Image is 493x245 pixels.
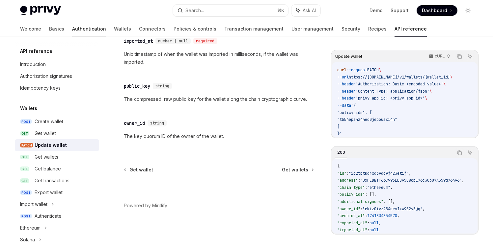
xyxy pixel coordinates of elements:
span: 'privy-app-id: <privy-app-id>' [356,96,425,101]
span: : [360,206,363,212]
span: POST [20,119,32,124]
span: { [337,164,340,169]
a: Introduction [15,58,99,70]
div: Idempotency keys [20,84,61,92]
a: Dashboard [417,5,457,16]
span: "tb54eps4z44ed0jepousxi4n" [337,117,397,122]
span: \ [450,75,452,80]
span: : [365,185,367,190]
a: Policies & controls [174,21,216,37]
button: Search...⌘K [173,5,288,16]
button: Copy the contents from the code block [455,148,464,157]
div: required [193,38,217,44]
span: PATCH [20,143,33,148]
a: GETGet wallet [15,127,99,139]
span: : [346,171,349,176]
span: : [367,227,370,233]
p: The compressed, raw public key for the wallet along the chain cryptographic curve. [124,95,314,103]
span: number | null [158,38,188,44]
div: Ethereum [20,224,41,232]
button: cURL [425,51,453,62]
a: User management [291,21,334,37]
div: owner_id [124,120,145,126]
span: Ask AI [303,7,316,14]
a: Authentication [72,21,106,37]
span: "rkiz0ivz254drv1xw982v3jq" [363,206,423,212]
span: , [423,206,425,212]
span: ] [337,124,340,129]
span: }' [337,131,342,136]
span: Get wallets [282,167,308,173]
span: , [390,185,393,190]
div: Create wallet [35,118,63,125]
a: Support [391,7,409,14]
span: POST [20,214,32,219]
div: Authorization signatures [20,72,72,80]
span: Dashboard [422,7,447,14]
a: Welcome [20,21,41,37]
span: : [], [365,192,376,197]
span: 1741834854578 [367,213,397,218]
span: POST [20,190,32,195]
a: Idempotency keys [15,82,99,94]
a: PATCHUpdate wallet [15,139,99,151]
a: Get wallet [124,167,153,173]
div: Get transactions [35,177,69,185]
span: --header [337,81,356,87]
span: , [409,171,411,176]
span: string [155,83,169,89]
a: Wallets [114,21,131,37]
div: Authenticate [35,212,62,220]
div: Get wallet [35,129,56,137]
div: Solana [20,236,35,244]
span: null [370,220,379,226]
span: "policy_ids": [ [337,110,372,115]
span: "imported_at" [337,227,367,233]
span: "additional_signers" [337,199,383,204]
span: "id2tptkqrxd39qo9j423etij" [349,171,409,176]
span: "owner_id" [337,206,360,212]
span: \ [379,67,381,73]
a: Transaction management [224,21,284,37]
a: Authorization signatures [15,70,99,82]
a: Security [342,21,360,37]
div: Search... [185,7,204,14]
span: --header [337,96,356,101]
button: Ask AI [291,5,320,16]
a: POSTExport wallet [15,187,99,198]
span: Get wallet [129,167,153,173]
div: Get balance [35,165,61,173]
span: "address" [337,178,358,183]
div: public_key [124,83,150,89]
span: --request [346,67,367,73]
div: Export wallet [35,189,63,196]
h5: Wallets [20,104,37,112]
div: Import wallet [20,200,47,208]
a: Connectors [139,21,166,37]
div: imported_at [124,38,153,44]
div: Update wallet [35,141,67,149]
span: 'Content-Type: application/json' [356,89,429,94]
span: , [379,220,381,226]
span: "policy_ids" [337,192,365,197]
span: : [], [383,199,395,204]
a: Powered by Mintlify [124,202,167,209]
span: , [397,213,399,218]
button: Copy the contents from the code block [455,52,464,61]
span: https://[DOMAIN_NAME]/v1/wallets/{wallet_id} [349,75,450,80]
button: Toggle dark mode [463,5,473,16]
h5: API reference [20,47,52,55]
span: GET [20,155,29,160]
p: cURL [435,54,445,59]
span: \ [429,89,432,94]
span: --header [337,89,356,94]
a: POSTAuthenticate [15,210,99,222]
span: "ethereum" [367,185,390,190]
button: Ask AI [466,52,474,61]
a: Get wallets [282,167,313,173]
span: : [367,220,370,226]
span: : [358,178,360,183]
a: GETGet wallets [15,151,99,163]
span: GET [20,178,29,183]
p: Unix timestamp of when the wallet was imported in milliseconds, if the wallet was imported. [124,50,314,66]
